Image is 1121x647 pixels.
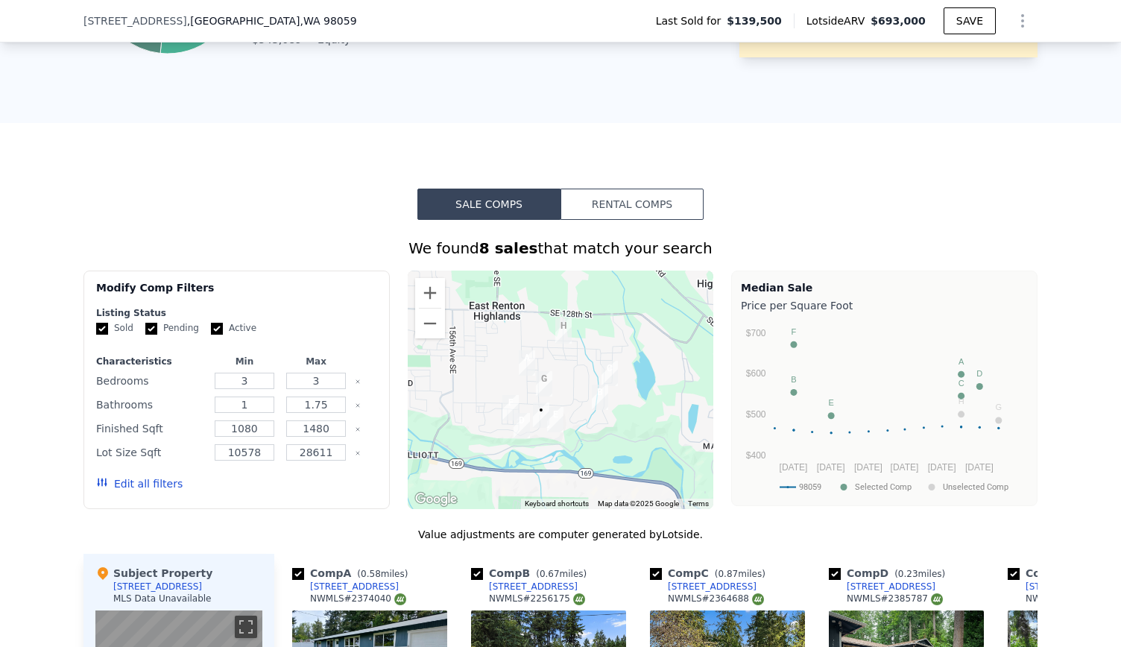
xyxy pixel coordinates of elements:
[847,581,935,593] div: [STREET_ADDRESS]
[829,566,951,581] div: Comp D
[83,13,187,28] span: [STREET_ADDRESS]
[415,309,445,338] button: Zoom out
[355,403,361,408] button: Clear
[212,356,277,367] div: Min
[959,379,964,388] text: C
[300,15,356,27] span: , WA 98059
[310,581,399,593] div: [STREET_ADDRESS]
[83,238,1038,259] div: We found that match your search
[549,312,578,350] div: 17503 SE 133rd St
[471,566,593,581] div: Comp B
[96,442,206,463] div: Lot Size Sqft
[471,581,578,593] a: [STREET_ADDRESS]
[355,426,361,432] button: Clear
[791,375,796,384] text: B
[560,189,704,220] button: Rental Comps
[586,379,614,416] div: 14411 183rd Ave SE
[292,566,414,581] div: Comp A
[1026,581,1114,593] div: [STREET_ADDRESS]
[283,356,349,367] div: Max
[746,409,766,420] text: $500
[741,295,1028,316] div: Price per Square Foot
[746,328,766,338] text: $700
[95,566,212,581] div: Subject Property
[417,189,560,220] button: Sale Comps
[668,593,764,605] div: NWMLS # 2364688
[741,316,1028,502] svg: A chart.
[145,322,199,335] label: Pending
[527,397,555,434] div: 14718 171st Ave SE
[746,368,766,379] text: $600
[411,490,461,509] img: Google
[996,403,1002,411] text: G
[541,401,569,438] div: 17356 SE 149th St
[847,593,943,605] div: NWMLS # 2385787
[829,581,935,593] a: [STREET_ADDRESS]
[596,355,624,392] div: 18335 SE 140th St
[540,569,560,579] span: 0.67
[959,397,964,405] text: H
[1008,581,1114,593] a: [STREET_ADDRESS]
[96,394,206,415] div: Bathrooms
[888,569,951,579] span: ( miles)
[780,462,808,473] text: [DATE]
[508,407,536,444] div: 16809 SE 149th St
[479,239,538,257] strong: 8 sales
[394,593,406,605] img: NWMLS Logo
[891,462,919,473] text: [DATE]
[235,616,257,638] button: Toggle fullscreen view
[688,499,709,508] a: Terms (opens in new tab)
[96,280,377,307] div: Modify Comp Filters
[489,581,578,593] div: [STREET_ADDRESS]
[292,581,399,593] a: [STREET_ADDRESS]
[799,482,821,492] text: 98059
[931,593,943,605] img: NWMLS Logo
[806,13,871,28] span: Lotside ARV
[530,569,593,579] span: ( miles)
[355,379,361,385] button: Clear
[752,593,764,605] img: NWMLS Logo
[855,482,912,492] text: Selected Comp
[530,365,558,403] div: 17205 SE 142nd St
[792,327,797,336] text: F
[310,593,406,605] div: NWMLS # 2374040
[668,581,757,593] div: [STREET_ADDRESS]
[650,581,757,593] a: [STREET_ADDRESS]
[496,389,525,426] div: 14545 166th Pl SE
[741,280,1028,295] div: Median Sale
[871,15,926,27] span: $693,000
[943,482,1008,492] text: Unselected Comp
[573,593,585,605] img: NWMLS Logo
[211,322,256,335] label: Active
[96,476,183,491] button: Edit all filters
[650,566,771,581] div: Comp C
[211,323,223,335] input: Active
[746,450,766,461] text: $400
[976,369,982,378] text: D
[96,322,133,335] label: Sold
[656,13,727,28] span: Last Sold for
[113,581,202,593] div: [STREET_ADDRESS]
[1008,6,1038,36] button: Show Options
[96,356,206,367] div: Characteristics
[96,370,206,391] div: Bedrooms
[351,569,414,579] span: ( miles)
[113,593,212,605] div: MLS Data Unavailable
[898,569,918,579] span: 0.23
[96,323,108,335] input: Sold
[361,569,381,579] span: 0.58
[817,462,845,473] text: [DATE]
[355,450,361,456] button: Clear
[489,593,585,605] div: NWMLS # 2256175
[415,278,445,308] button: Zoom in
[96,418,206,439] div: Finished Sqft
[83,527,1038,542] div: Value adjustments are computer generated by Lotside .
[727,13,782,28] span: $139,500
[854,462,882,473] text: [DATE]
[828,398,833,407] text: E
[959,357,964,366] text: A
[598,499,679,508] span: Map data ©2025 Google
[145,323,157,335] input: Pending
[525,499,589,509] button: Keyboard shortcuts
